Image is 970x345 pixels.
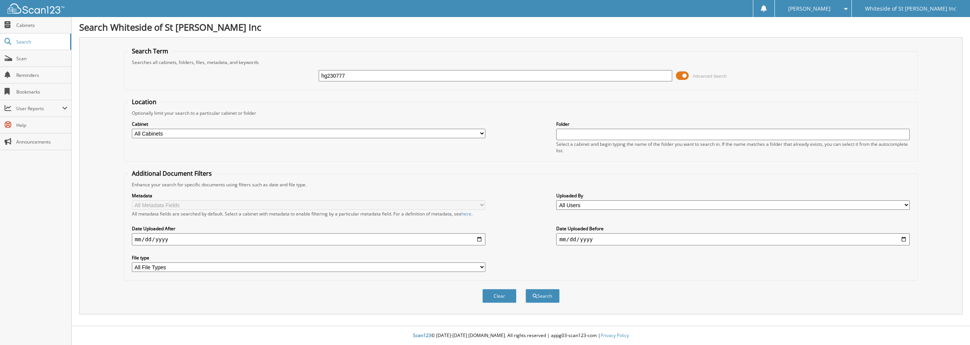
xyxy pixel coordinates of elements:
[16,105,62,112] span: User Reports
[16,122,67,128] span: Help
[72,326,970,345] div: © [DATE]-[DATE] [DOMAIN_NAME]. All rights reserved | appg03-scan123-com |
[526,289,560,303] button: Search
[556,141,910,154] div: Select a cabinet and begin typing the name of the folder you want to search in. If the name match...
[128,169,216,178] legend: Additional Document Filters
[128,47,172,55] legend: Search Term
[556,225,910,232] label: Date Uploaded Before
[16,139,67,145] span: Announcements
[556,192,910,199] label: Uploaded By
[16,89,67,95] span: Bookmarks
[132,121,485,127] label: Cabinet
[128,181,914,188] div: Enhance your search for specific documents using filters such as date and file type.
[132,192,485,199] label: Metadata
[556,233,910,245] input: end
[693,73,727,79] span: Advanced Search
[16,55,67,62] span: Scan
[16,72,67,78] span: Reminders
[16,22,67,28] span: Cabinets
[128,98,160,106] legend: Location
[132,233,485,245] input: start
[8,3,64,14] img: scan123-logo-white.svg
[79,21,962,33] h1: Search Whiteside of St [PERSON_NAME] Inc
[16,39,66,45] span: Search
[413,332,431,339] span: Scan123
[132,225,485,232] label: Date Uploaded After
[132,211,485,217] div: All metadata fields are searched by default. Select a cabinet with metadata to enable filtering b...
[482,289,516,303] button: Clear
[556,121,910,127] label: Folder
[601,332,629,339] a: Privacy Policy
[932,309,970,345] iframe: Chat Widget
[132,254,485,261] label: File type
[128,59,914,66] div: Searches all cabinets, folders, files, metadata, and keywords
[865,6,956,11] span: Whiteside of St [PERSON_NAME] Inc
[128,110,914,116] div: Optionally limit your search to a particular cabinet or folder
[788,6,831,11] span: [PERSON_NAME]
[462,211,471,217] a: here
